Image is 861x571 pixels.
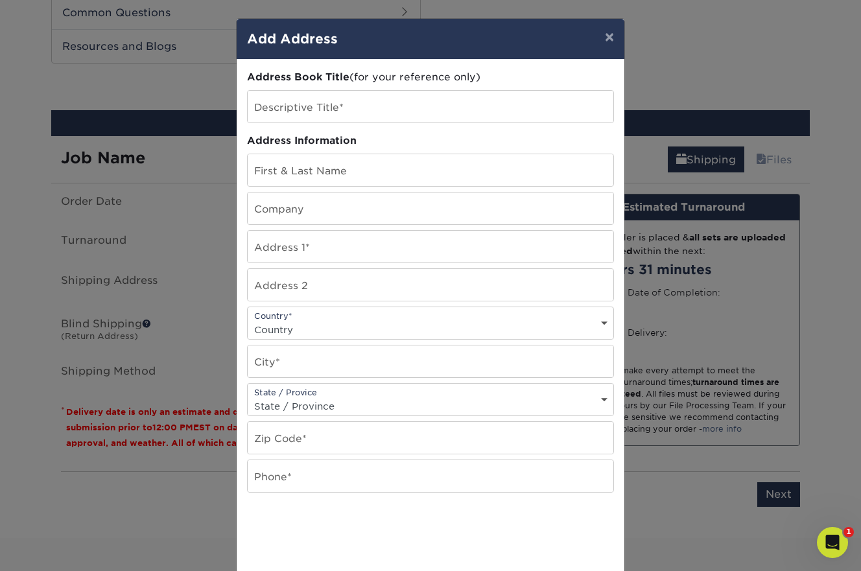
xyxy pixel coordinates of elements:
[247,70,614,85] div: (for your reference only)
[817,527,848,558] iframe: Intercom live chat
[247,71,349,83] span: Address Book Title
[247,508,444,559] iframe: reCAPTCHA
[247,134,614,148] div: Address Information
[595,19,624,55] button: ×
[843,527,854,537] span: 1
[247,29,614,49] h4: Add Address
